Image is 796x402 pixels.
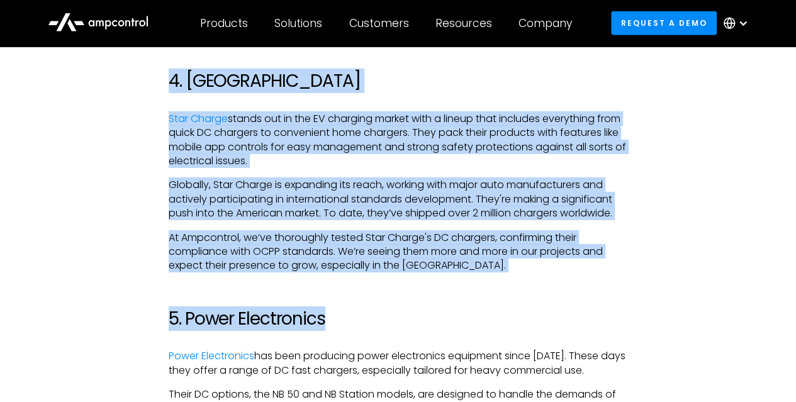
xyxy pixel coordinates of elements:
h2: 4. [GEOGRAPHIC_DATA] [169,70,627,92]
div: Products [200,16,248,30]
a: Star Charge [169,111,228,126]
h2: 5. Power Electronics [169,308,627,330]
a: Request a demo [611,11,717,35]
div: Company [519,16,572,30]
p: has been producing power electronics equipment since [DATE]. These days they offer a range of DC ... [169,349,627,377]
div: Solutions [274,16,322,30]
div: Customers [349,16,409,30]
a: Power Electronics [169,349,254,363]
p: stands out in the EV charging market with a lineup that includes everything from quick DC charger... [169,112,627,169]
p: Globally, Star Charge is expanding its reach, working with major auto manufacturers and actively ... [169,178,627,220]
div: Resources [435,16,492,30]
p: At Ampcontrol, we’ve thoroughly tested Star Charge's DC chargers, confirming their compliance wit... [169,231,627,273]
